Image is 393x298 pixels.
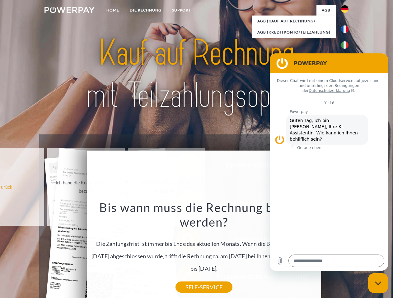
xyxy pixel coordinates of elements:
img: logo-powerpay-white.svg [44,7,95,13]
a: DIE RECHNUNG [124,5,167,16]
a: Home [101,5,124,16]
img: it [341,41,349,49]
a: AGB (Kreditkonto/Teilzahlung) [252,27,336,38]
a: AGB (Kauf auf Rechnung) [252,16,336,27]
a: agb [316,5,336,16]
div: Die Zahlungsfrist ist immer bis Ende des aktuellen Monats. Wenn die Bestellung z.B. am [DATE] abg... [91,200,318,287]
h3: Bis wann muss die Rechnung bezahlt werden? [91,200,318,230]
img: fr [341,25,349,33]
div: Ich habe die Rechnung bereits bezahlt [51,178,121,195]
img: de [341,5,349,13]
a: SUPPORT [167,5,196,16]
a: SELF-SERVICE [175,282,232,293]
iframe: Schaltfläche zum Öffnen des Messaging-Fensters; Konversation läuft [368,273,388,293]
iframe: Messaging-Fenster [270,53,388,271]
img: title-powerpay_de.svg [59,30,334,119]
